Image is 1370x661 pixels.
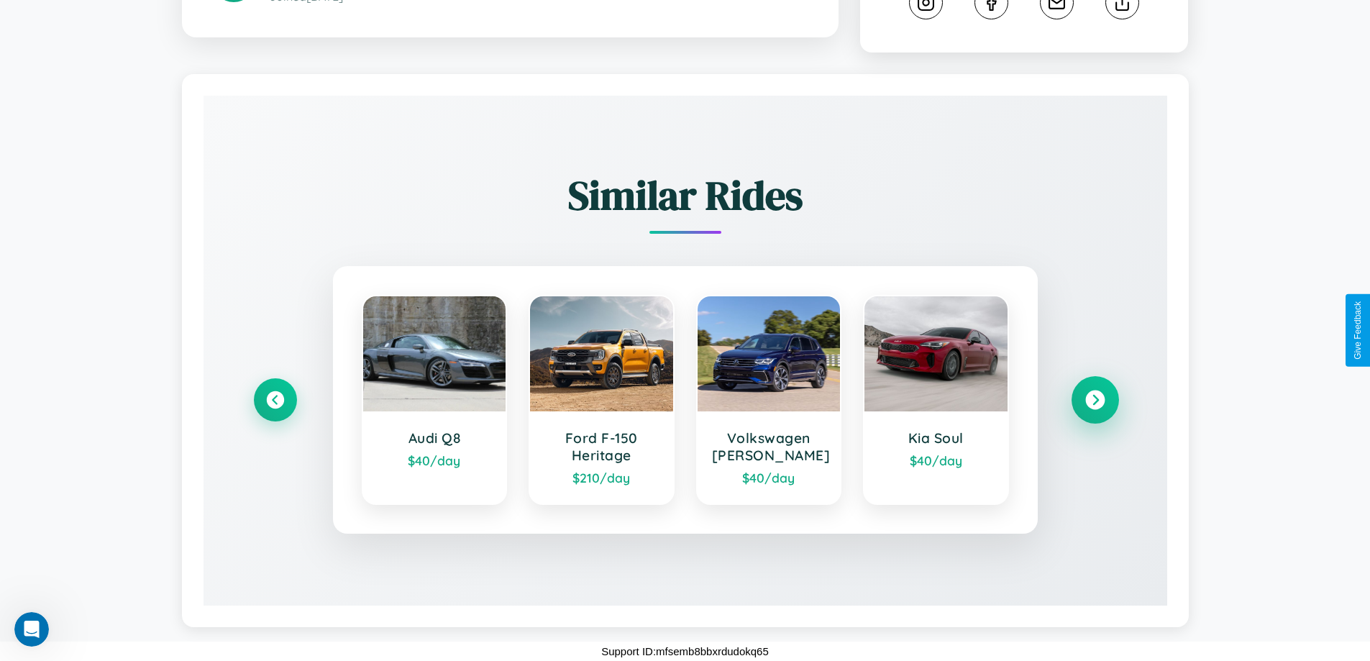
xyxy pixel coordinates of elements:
h3: Volkswagen [PERSON_NAME] [712,429,826,464]
div: $ 40 /day [879,452,993,468]
div: $ 40 /day [712,470,826,486]
h2: Similar Rides [254,168,1117,223]
a: Kia Soul$40/day [863,295,1009,505]
a: Ford F-150 Heritage$210/day [529,295,675,505]
h3: Audi Q8 [378,429,492,447]
iframe: Intercom live chat [14,612,49,647]
a: Volkswagen [PERSON_NAME]$40/day [696,295,842,505]
div: Give Feedback [1353,301,1363,360]
div: $ 40 /day [378,452,492,468]
div: $ 210 /day [544,470,659,486]
h3: Ford F-150 Heritage [544,429,659,464]
h3: Kia Soul [879,429,993,447]
a: Audi Q8$40/day [362,295,508,505]
p: Support ID: mfsemb8bbxrdudokq65 [601,642,769,661]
